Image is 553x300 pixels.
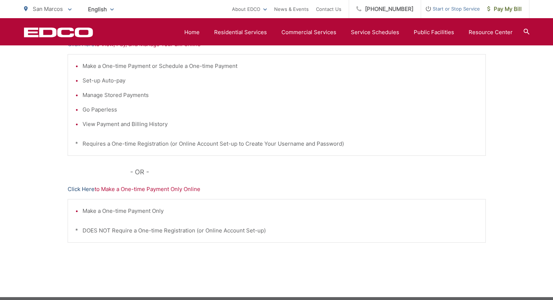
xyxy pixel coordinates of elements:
[68,185,486,194] p: to Make a One-time Payment Only Online
[83,62,478,70] li: Make a One-time Payment or Schedule a One-time Payment
[351,28,399,37] a: Service Schedules
[83,76,478,85] li: Set-up Auto-pay
[232,5,267,13] a: About EDCO
[83,105,478,114] li: Go Paperless
[83,91,478,100] li: Manage Stored Payments
[75,139,478,148] p: * Requires a One-time Registration (or Online Account Set-up to Create Your Username and Password)
[83,3,119,16] span: English
[469,28,513,37] a: Resource Center
[316,5,341,13] a: Contact Us
[75,226,478,235] p: * DOES NOT Require a One-time Registration (or Online Account Set-up)
[184,28,200,37] a: Home
[274,5,309,13] a: News & Events
[281,28,336,37] a: Commercial Services
[83,207,478,215] li: Make a One-time Payment Only
[414,28,454,37] a: Public Facilities
[33,5,63,12] span: San Marcos
[24,27,93,37] a: EDCD logo. Return to the homepage.
[487,5,522,13] span: Pay My Bill
[214,28,267,37] a: Residential Services
[68,185,95,194] a: Click Here
[83,120,478,129] li: View Payment and Billing History
[130,167,486,178] p: - OR -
